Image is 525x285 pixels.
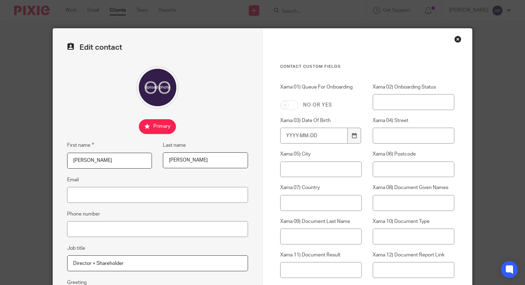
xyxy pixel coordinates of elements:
[373,251,454,259] label: Xama 12) Document Report Link
[280,128,348,144] input: YYYY-MM-DD
[373,151,454,158] label: Xama 06) Postcode
[280,151,362,158] label: Xama 05) City
[280,184,362,191] label: Xama 07) Country
[163,142,186,149] label: Last name
[67,176,79,183] label: Email
[303,102,332,109] label: No or yes
[67,245,85,252] label: Job title
[373,184,454,191] label: Xama 08) Document Given Names
[454,36,461,43] div: Close this dialog window
[67,211,100,218] label: Phone number
[373,218,454,225] label: Xama 10) Document Type
[67,43,248,52] h2: Edit contact
[280,218,362,225] label: Xama 09) Document Last Name
[280,64,454,69] h3: Contact Custom fields
[373,117,454,124] label: Xama 04) Street
[280,84,362,95] label: Xama 01) Queue For Onboarding
[280,117,362,124] label: Xama 03) Date Of Birth
[67,141,94,149] label: First name
[373,84,454,91] label: Xama 02) Onboarding Status
[280,251,362,259] label: Xama 11) Document Result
